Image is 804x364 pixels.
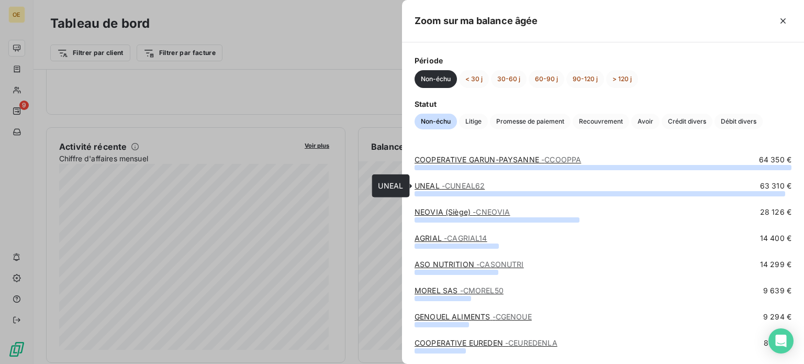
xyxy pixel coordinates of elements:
[760,259,791,270] span: 14 299 €
[415,286,504,295] a: MOREL SAS
[415,98,791,109] span: Statut
[662,114,712,129] button: Crédit divers
[606,70,638,88] button: > 120 j
[768,328,794,354] div: Open Intercom Messenger
[763,312,791,322] span: 9 294 €
[714,114,763,129] button: Débit divers
[415,207,510,216] a: NEOVIA (Siège)
[541,155,581,164] span: - CCOOPPA
[415,181,485,190] a: UNEAL
[415,312,532,321] a: GENOUEL ALIMENTS
[415,260,524,269] a: ASO NUTRITION
[763,285,791,296] span: 9 639 €
[444,234,487,242] span: - CAGRIAL14
[415,155,581,164] a: COOPERATIVE GARUN-PAYSANNE
[529,70,564,88] button: 60-90 j
[415,234,487,242] a: AGRIAL
[760,207,791,217] span: 28 126 €
[378,181,403,190] span: UNEAL
[415,338,557,347] a: COOPERATIVE EUREDEN
[491,70,527,88] button: 30-60 j
[573,114,629,129] button: Recouvrement
[459,70,489,88] button: < 30 j
[760,233,791,244] span: 14 400 €
[760,181,791,191] span: 63 310 €
[490,114,571,129] button: Promesse de paiement
[759,155,791,165] span: 64 350 €
[476,260,524,269] span: - CASONUTRI
[473,207,510,216] span: - CNEOVIA
[415,14,538,28] h5: Zoom sur ma balance âgée
[764,338,791,348] span: 8 736 €
[415,70,457,88] button: Non-échu
[631,114,660,129] button: Avoir
[415,114,457,129] button: Non-échu
[460,286,504,295] span: - CMOREL50
[493,312,532,321] span: - CGENOUE
[442,181,485,190] span: - CUNEAL62
[505,338,557,347] span: - CEUREDENLA
[459,114,488,129] button: Litige
[566,70,604,88] button: 90-120 j
[415,55,791,66] span: Période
